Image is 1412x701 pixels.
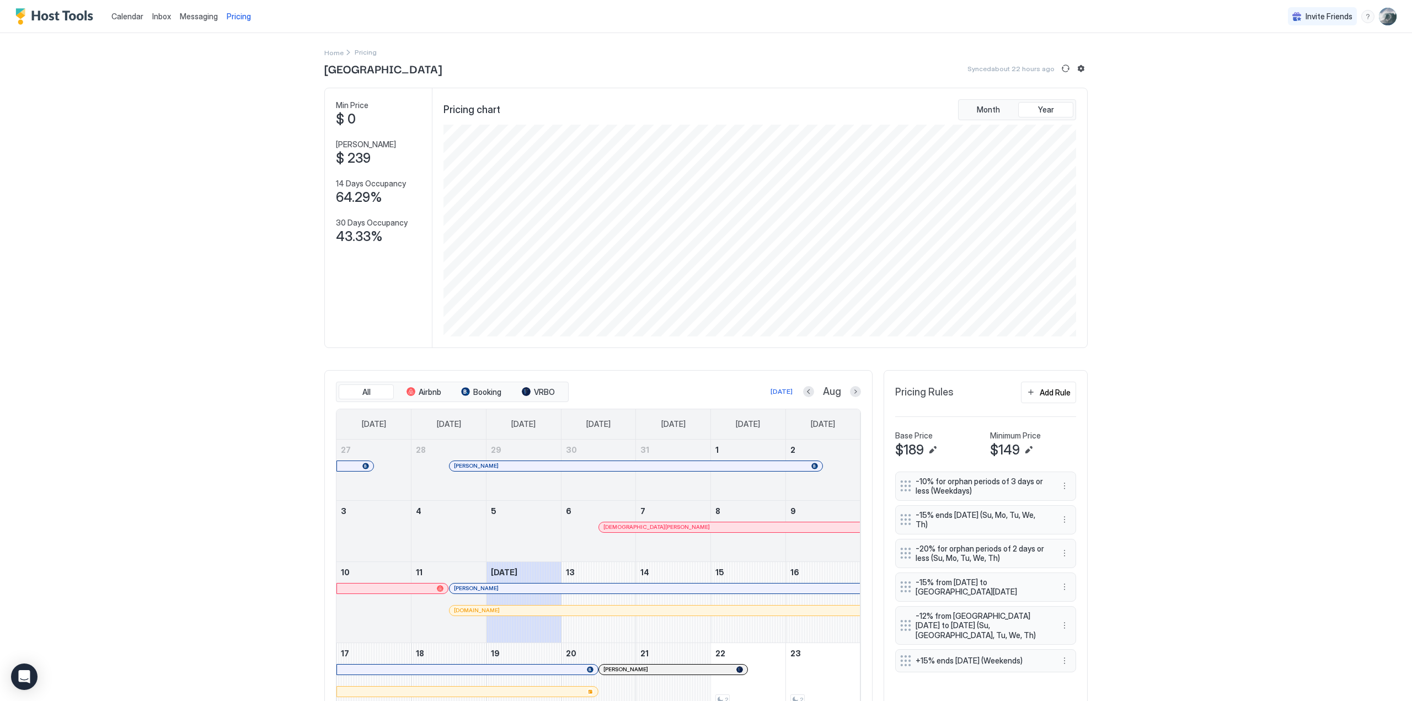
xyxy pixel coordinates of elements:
a: August 16, 2025 [786,562,860,582]
span: [DATE] [511,419,536,429]
button: Month [961,102,1016,117]
span: [DOMAIN_NAME] [454,607,500,614]
a: August 7, 2025 [636,501,710,521]
a: Monday [426,409,472,439]
div: Breadcrumb [324,46,344,58]
button: Previous month [803,386,814,397]
span: -15% from [DATE] to [GEOGRAPHIC_DATA][DATE] [916,577,1047,597]
span: Invite Friends [1306,12,1352,22]
span: 30 Days Occupancy [336,218,408,228]
a: August 13, 2025 [561,562,636,582]
a: August 2, 2025 [786,440,860,460]
div: [DEMOGRAPHIC_DATA][PERSON_NAME] [603,523,855,531]
button: More options [1058,479,1071,493]
span: 14 [640,568,649,577]
a: July 27, 2025 [336,440,411,460]
a: August 23, 2025 [786,643,860,663]
button: More options [1058,580,1071,593]
span: 4 [416,506,421,516]
span: [DATE] [437,419,461,429]
a: Saturday [800,409,846,439]
span: 27 [341,445,351,454]
div: menu [1058,654,1071,667]
span: 9 [790,506,796,516]
span: 19 [491,649,500,658]
button: VRBO [511,384,566,400]
td: August 15, 2025 [711,561,786,643]
a: August 6, 2025 [561,501,636,521]
span: 20 [566,649,576,658]
a: Host Tools Logo [15,8,98,25]
td: August 11, 2025 [411,561,486,643]
button: Edit [1022,443,1035,457]
a: Friday [725,409,771,439]
span: 16 [790,568,799,577]
a: August 22, 2025 [711,643,785,663]
td: August 1, 2025 [711,440,786,501]
button: Next month [850,386,861,397]
td: August 14, 2025 [636,561,711,643]
button: More options [1058,619,1071,632]
a: July 28, 2025 [411,440,486,460]
td: August 3, 2025 [336,500,411,561]
span: 21 [640,649,649,658]
div: tab-group [958,99,1076,120]
span: -10% for orphan periods of 3 days or less (Weekdays) [916,477,1047,496]
span: 15 [715,568,724,577]
button: More options [1058,547,1071,560]
span: Airbnb [419,387,441,397]
span: [DATE] [811,419,835,429]
span: 22 [715,649,725,658]
a: August 5, 2025 [486,501,561,521]
span: 18 [416,649,424,658]
div: menu [1058,547,1071,560]
span: Inbox [152,12,171,21]
button: Airbnb [396,384,451,400]
span: 14 Days Occupancy [336,179,406,189]
span: $ 239 [336,150,371,167]
span: Pricing Rules [895,386,954,399]
span: VRBO [534,387,555,397]
a: Messaging [180,10,218,22]
a: August 14, 2025 [636,562,710,582]
div: menu [1058,580,1071,593]
span: Synced about 22 hours ago [967,65,1055,73]
a: Home [324,46,344,58]
span: [PERSON_NAME] [336,140,396,149]
a: Inbox [152,10,171,22]
span: All [362,387,371,397]
a: August 17, 2025 [336,643,411,663]
span: Booking [473,387,501,397]
span: [PERSON_NAME] [454,585,499,592]
span: Year [1038,105,1054,115]
a: July 31, 2025 [636,440,710,460]
button: Booking [453,384,509,400]
td: August 2, 2025 [785,440,860,501]
div: [DATE] [771,387,793,397]
a: August 19, 2025 [486,643,561,663]
span: 8 [715,506,720,516]
span: 43.33% [336,228,383,245]
span: 23 [790,649,801,658]
div: menu [1058,479,1071,493]
td: July 28, 2025 [411,440,486,501]
span: $149 [990,442,1020,458]
a: July 30, 2025 [561,440,636,460]
button: More options [1058,654,1071,667]
span: -20% for orphan periods of 2 days or less (Su, Mo, Tu, We, Th) [916,544,1047,563]
a: Wednesday [575,409,622,439]
span: 5 [491,506,496,516]
span: -15% ends [DATE] (Su, Mo, Tu, We, Th) [916,510,1047,529]
span: 29 [491,445,501,454]
span: 28 [416,445,426,454]
td: July 30, 2025 [561,440,636,501]
a: August 11, 2025 [411,562,486,582]
a: August 8, 2025 [711,501,785,521]
button: Add Rule [1021,382,1076,403]
a: August 20, 2025 [561,643,636,663]
span: [DEMOGRAPHIC_DATA][PERSON_NAME] [603,523,710,531]
td: July 31, 2025 [636,440,711,501]
span: Minimum Price [990,431,1041,441]
span: Calendar [111,12,143,21]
